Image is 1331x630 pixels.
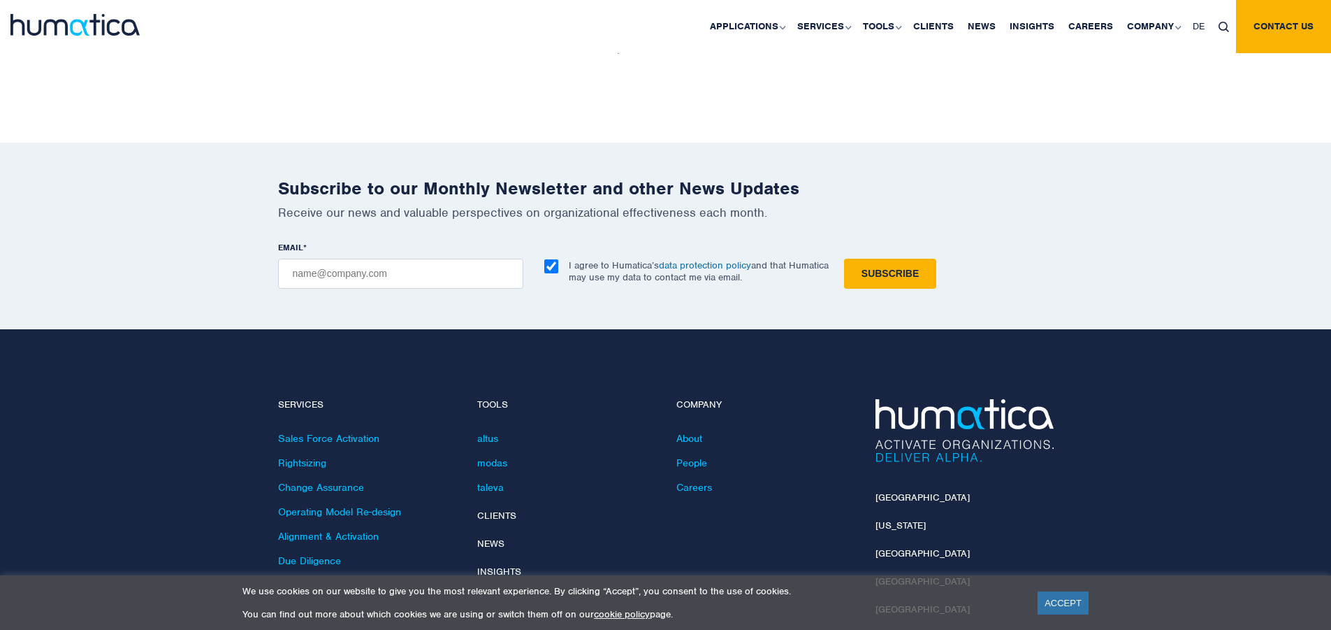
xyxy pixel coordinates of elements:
[676,457,707,469] a: People
[875,492,970,503] a: [GEOGRAPHIC_DATA]
[278,259,523,289] input: name@company.com
[676,399,854,411] h4: Company
[477,457,507,469] a: modas
[1193,20,1205,32] span: DE
[242,585,1020,597] p: We use cookies on our website to give you the most relevant experience. By clicking “Accept”, you...
[594,608,650,620] a: cookie policy
[278,242,303,253] span: EMAIL
[278,432,379,445] a: Sales Force Activation
[477,399,655,411] h4: Tools
[10,14,140,36] img: logo
[676,481,712,494] a: Careers
[1219,22,1229,32] img: search_icon
[278,554,341,567] a: Due Diligence
[278,530,379,543] a: Alignment & Activation
[676,432,702,445] a: About
[477,538,504,550] a: News
[278,506,401,518] a: Operating Model Re-design
[875,399,1054,462] img: Humatica
[569,259,829,283] p: I agree to Humatica’s and that Humatica may use my data to contact me via email.
[477,481,504,494] a: taleva
[477,510,516,522] a: Clients
[875,547,970,559] a: [GEOGRAPHIC_DATA]
[278,481,364,494] a: Change Assurance
[1038,592,1089,615] a: ACCEPT
[278,205,1054,220] p: Receive our news and valuable perspectives on organizational effectiveness each month.
[875,520,926,531] a: [US_STATE]
[659,259,751,271] a: data protection policy
[278,399,456,411] h4: Services
[544,259,558,273] input: I agree to Humatica’sdata protection policyand that Humatica may use my data to contact me via em...
[278,178,1054,199] h2: Subscribe to our Monthly Newsletter and other News Updates
[242,608,1020,620] p: You can find out more about which cookies we are using or switch them off on our page.
[278,457,326,469] a: Rightsizing
[477,566,521,578] a: Insights
[844,259,936,289] input: Subscribe
[477,432,498,445] a: altus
